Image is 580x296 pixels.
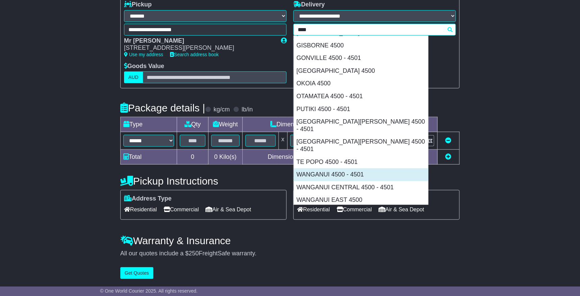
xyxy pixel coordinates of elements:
[124,63,164,70] label: Goods Value
[294,156,428,169] div: TE POPO 4500 - 4501
[294,181,428,194] div: WANGANUI CENTRAL 4500 - 4501
[177,150,209,165] td: 0
[242,106,253,113] label: lb/in
[189,250,199,257] span: 250
[120,102,205,113] h4: Package details |
[124,1,152,8] label: Pickup
[100,288,198,294] span: © One World Courier 2025. All rights reserved.
[120,267,153,279] button: Get Quotes
[445,153,452,160] a: Add new item
[294,65,428,78] div: [GEOGRAPHIC_DATA] 4500
[294,52,428,65] div: GONVILLE 4500 - 4501
[164,204,199,215] span: Commercial
[121,150,177,165] td: Total
[297,204,330,215] span: Residential
[279,132,287,150] td: x
[124,44,274,52] div: [STREET_ADDRESS][PERSON_NAME]
[124,37,274,45] div: Mr [PERSON_NAME]
[170,52,219,57] a: Search address book
[242,117,368,132] td: Dimensions (L x W x H)
[121,117,177,132] td: Type
[294,135,428,155] div: [GEOGRAPHIC_DATA][PERSON_NAME] 4500 - 4501
[379,204,425,215] span: Air & Sea Depot
[124,71,143,83] label: AUD
[293,1,325,8] label: Delivery
[124,52,163,57] a: Use my address
[294,103,428,116] div: PUTIKI 4500 - 4501
[177,117,209,132] td: Qty
[206,204,251,215] span: Air & Sea Depot
[293,24,456,36] typeahead: Please provide city
[337,204,372,215] span: Commercial
[209,117,243,132] td: Weight
[294,168,428,181] div: WANGANUI 4500 - 4501
[294,77,428,90] div: OKOIA 4500
[214,106,230,113] label: kg/cm
[120,175,287,187] h4: Pickup Instructions
[445,137,452,144] a: Remove this item
[124,204,157,215] span: Residential
[124,195,172,203] label: Address Type
[294,115,428,135] div: [GEOGRAPHIC_DATA][PERSON_NAME] 4500 - 4501
[294,39,428,52] div: GISBORNE 4500
[214,153,218,160] span: 0
[294,90,428,103] div: OTAMATEA 4500 - 4501
[120,250,460,257] div: All our quotes include a $ FreightSafe warranty.
[294,194,428,207] div: WANGANUI EAST 4500
[120,235,460,246] h4: Warranty & Insurance
[242,150,368,165] td: Dimensions in Centimetre(s)
[209,150,243,165] td: Kilo(s)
